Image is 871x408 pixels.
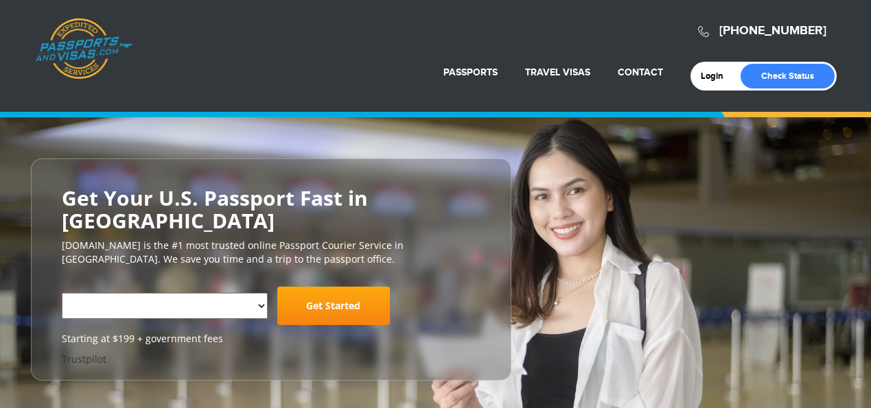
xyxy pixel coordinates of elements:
a: Passports & [DOMAIN_NAME] [35,18,132,80]
a: Login [701,71,733,82]
a: Get Started [277,287,390,325]
h2: Get Your U.S. Passport Fast in [GEOGRAPHIC_DATA] [62,187,480,232]
a: Contact [618,67,663,78]
a: Check Status [741,64,835,88]
a: Trustpilot [62,352,106,365]
a: [PHONE_NUMBER] [719,23,826,38]
p: [DOMAIN_NAME] is the #1 most trusted online Passport Courier Service in [GEOGRAPHIC_DATA]. We sav... [62,239,480,266]
a: Travel Visas [525,67,590,78]
a: Passports [443,67,498,78]
span: Starting at $199 + government fees [62,332,480,346]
